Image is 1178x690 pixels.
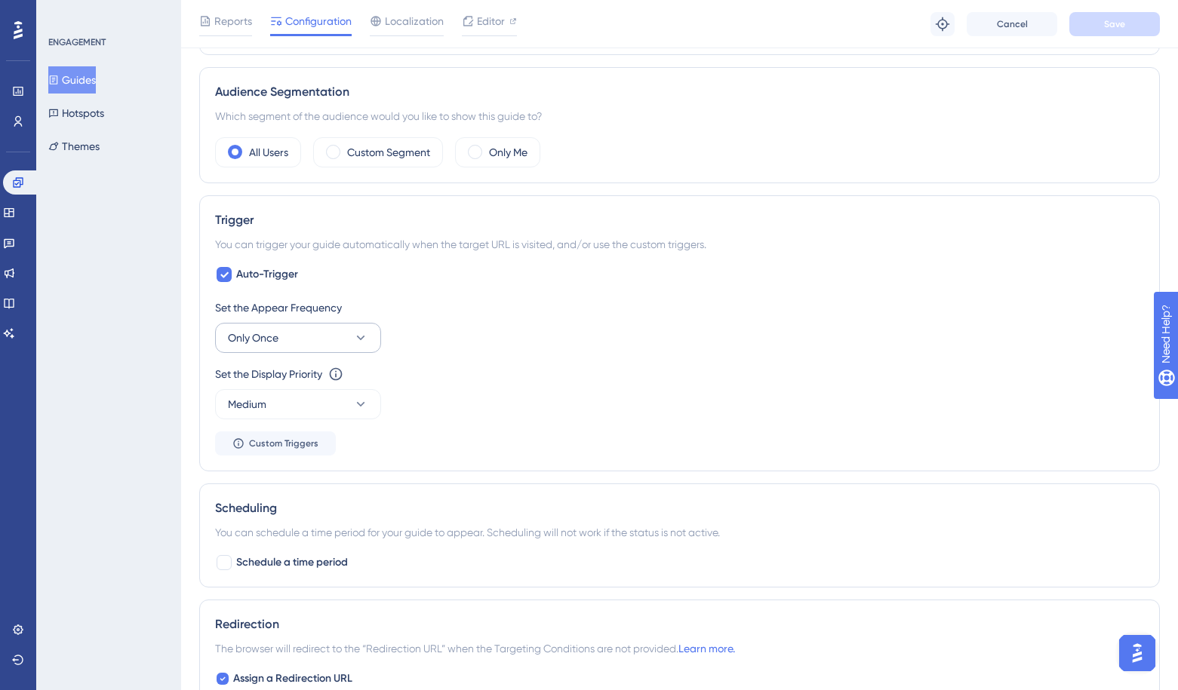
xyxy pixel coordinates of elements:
button: Medium [215,389,381,419]
div: Audience Segmentation [215,83,1144,101]
iframe: UserGuiding AI Assistant Launcher [1115,630,1160,676]
div: Which segment of the audience would you like to show this guide to? [215,107,1144,125]
span: Schedule a time period [236,554,348,572]
button: Custom Triggers [215,431,336,455]
div: Scheduling [215,499,1144,517]
span: Editor [477,12,505,30]
span: Save [1104,18,1125,30]
label: Custom Segment [347,143,430,161]
button: Themes [48,133,100,160]
div: Set the Appear Frequency [215,299,1144,317]
div: You can schedule a time period for your guide to appear. Scheduling will not work if the status i... [215,523,1144,541]
label: Only Me [489,143,527,161]
span: Localization [385,12,444,30]
button: Only Once [215,323,381,353]
div: Set the Display Priority [215,365,322,383]
span: Assign a Redirection URL [233,670,352,688]
div: Trigger [215,211,1144,229]
button: Hotspots [48,100,104,127]
span: Auto-Trigger [236,265,298,284]
span: Need Help? [35,4,94,22]
span: Reports [214,12,252,30]
div: ENGAGEMENT [48,36,106,48]
div: Redirection [215,615,1144,633]
span: Configuration [285,12,352,30]
span: Cancel [997,18,1028,30]
button: Cancel [967,12,1057,36]
button: Save [1069,12,1160,36]
div: You can trigger your guide automatically when the target URL is visited, and/or use the custom tr... [215,235,1144,253]
button: Guides [48,66,96,94]
a: Learn more. [678,642,735,655]
span: The browser will redirect to the “Redirection URL” when the Targeting Conditions are not provided. [215,639,735,658]
span: Medium [228,395,266,413]
label: All Users [249,143,288,161]
span: Custom Triggers [249,437,318,449]
span: Only Once [228,329,278,347]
